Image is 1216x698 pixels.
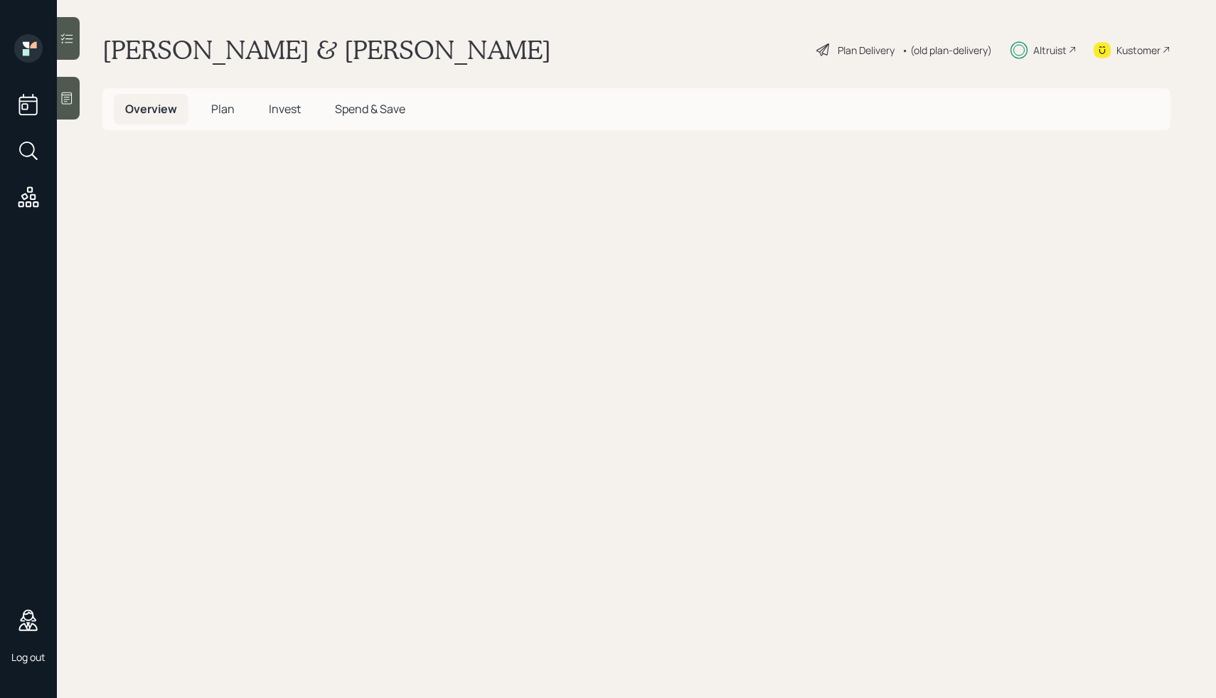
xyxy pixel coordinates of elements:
span: Spend & Save [335,101,405,117]
div: Altruist [1033,43,1067,58]
div: Kustomer [1116,43,1161,58]
div: Plan Delivery [838,43,895,58]
span: Overview [125,101,177,117]
span: Plan [211,101,235,117]
div: Log out [11,650,46,664]
h1: [PERSON_NAME] & [PERSON_NAME] [102,34,551,65]
span: Invest [269,101,301,117]
div: • (old plan-delivery) [902,43,992,58]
